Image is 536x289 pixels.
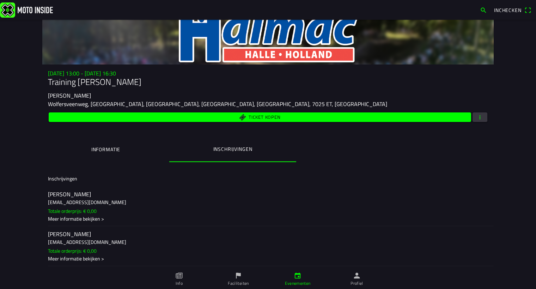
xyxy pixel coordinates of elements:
span: Inchecken [494,6,522,14]
ion-text: Totale orderprijs: € 0,00 [48,247,97,255]
ion-label: Profiel [351,280,363,287]
h3: [EMAIL_ADDRESS][DOMAIN_NAME] [48,198,488,206]
ion-icon: flag [234,272,242,279]
ion-text: Wolfersveenweg, [GEOGRAPHIC_DATA], [GEOGRAPHIC_DATA], [GEOGRAPHIC_DATA], [GEOGRAPHIC_DATA], 7025 ... [48,100,387,108]
ion-icon: person [353,272,361,279]
div: Meer informatie bekijken > [48,215,488,222]
ion-icon: paper [175,272,183,279]
h3: [EMAIL_ADDRESS][DOMAIN_NAME] [48,239,488,246]
h2: [PERSON_NAME] [48,191,488,198]
a: search [476,4,491,16]
ion-label: Info [176,280,183,287]
ion-label: Faciliteiten [228,280,249,287]
h1: Training [PERSON_NAME] [48,77,488,87]
span: Ticket kopen [249,115,280,119]
ion-label: Evenementen [285,280,311,287]
ion-label: Inschrijvingen [48,175,77,182]
ion-text: Totale orderprijs: € 0,00 [48,207,97,215]
h2: [PERSON_NAME] [48,231,488,238]
ion-label: Inschrijvingen [213,145,252,153]
ion-label: Informatie [91,146,120,153]
ion-text: [PERSON_NAME] [48,91,91,100]
ion-icon: calendar [294,272,301,279]
h3: [DATE] 13:00 - [DATE] 16:30 [48,70,488,77]
div: Meer informatie bekijken > [48,255,488,263]
a: Incheckenqr scanner [491,4,535,16]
